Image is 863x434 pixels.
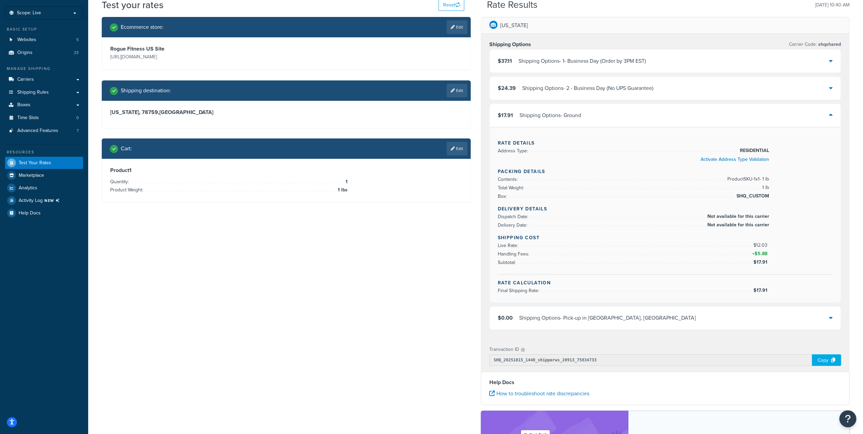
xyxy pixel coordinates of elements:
div: Resources [5,149,83,155]
a: Websites5 [5,34,83,46]
h2: Cart : [121,146,132,152]
span: shqshared [817,41,841,48]
span: Box: [498,193,509,200]
span: $17.91 [753,259,769,266]
div: Shipping Options - 1- Business Day (Order by 3PM EST) [518,56,646,66]
span: Time Slots [17,115,39,121]
span: $5.88 [754,250,769,257]
a: Edit [447,142,467,155]
span: $37.11 [498,57,512,65]
span: Contents: [498,176,519,183]
span: + [750,250,769,258]
div: Copy [812,354,841,366]
span: $17.91 [498,111,513,119]
a: Edit [447,20,467,34]
span: $12.03 [753,242,769,249]
span: Subtotal: [498,259,517,266]
h3: Shipping Options [489,41,531,48]
span: Delivery Date: [498,222,529,229]
span: Total Weight: [498,184,526,191]
span: $24.39 [498,84,516,92]
a: Marketplace [5,169,83,182]
div: Shipping Options - 2 - Business Day (No UPS Guarantee) [522,83,653,93]
span: 7 [77,128,79,134]
span: NEW [44,198,62,203]
span: 0 [76,115,79,121]
li: Advanced Features [5,125,83,137]
div: Basic Setup [5,26,83,32]
a: Help Docs [5,207,83,219]
button: Open Resource Center [839,410,856,427]
span: Carriers [17,77,34,82]
h4: Packing Details [498,168,833,175]
span: RESIDENTIAL [738,147,769,155]
li: Websites [5,34,83,46]
h2: Ecommerce store : [121,24,163,30]
a: Advanced Features7 [5,125,83,137]
div: Shipping Options - Pick-up in [GEOGRAPHIC_DATA], [GEOGRAPHIC_DATA] [519,313,696,323]
h2: Shipping destination : [121,88,171,94]
h4: Help Docs [489,378,841,386]
span: Scope: Live [17,10,41,16]
span: Help Docs [19,210,41,216]
li: [object Object] [5,194,83,207]
span: Product Weight: [110,186,145,193]
a: Origins23 [5,46,83,59]
p: [URL][DOMAIN_NAME] [110,52,285,62]
h4: Rate Calculation [498,279,833,286]
span: Boxes [17,102,31,108]
p: [DATE] 10:40 AM [815,0,849,10]
span: Origins [17,50,33,56]
span: 1 [344,178,348,186]
span: $0.00 [498,314,513,322]
span: 23 [74,50,79,56]
a: Test Your Rates [5,157,83,169]
span: Product SKU-1 x 1 - 1 lb [726,175,769,183]
span: 5 [76,37,79,43]
a: Edit [447,84,467,97]
a: Carriers [5,73,83,86]
li: Time Slots [5,112,83,124]
span: Shipping Rules [17,90,49,95]
a: Shipping Rules [5,86,83,99]
span: Activity Log [19,196,62,205]
a: Activate Address Type Validation [701,156,769,163]
p: [US_STATE] [500,21,528,30]
span: Live Rate: [498,242,520,249]
span: $17.91 [753,287,769,294]
span: 1 lbs [336,186,348,194]
li: Origins [5,46,83,59]
span: Test Your Rates [19,160,51,166]
h3: Rogue Fitness US Site [110,45,285,52]
h3: [US_STATE], 78759 , [GEOGRAPHIC_DATA] [110,109,462,116]
span: SHQ_CUSTOM [735,192,769,200]
span: Marketplace [19,173,44,178]
span: Quantity: [110,178,131,185]
h4: Rate Details [498,139,833,147]
span: Analytics [19,185,37,191]
span: Address Type: [498,147,530,154]
p: Transaction ID [489,345,519,354]
span: Not available for this carrier [706,212,769,221]
a: Boxes [5,99,83,111]
a: Time Slots0 [5,112,83,124]
h4: Delivery Details [498,205,833,212]
a: Analytics [5,182,83,194]
span: Websites [17,37,36,43]
span: 1 lb [761,184,769,192]
span: Advanced Features [17,128,58,134]
h4: Shipping Cost [498,234,833,241]
div: Shipping Options - Ground [519,111,581,120]
h3: Product 1 [110,167,462,174]
a: Activity LogNEW [5,194,83,207]
div: Manage Shipping [5,66,83,72]
span: Handling Fees: [498,250,531,258]
span: Not available for this carrier [706,221,769,229]
span: Dispatch Date: [498,213,530,220]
